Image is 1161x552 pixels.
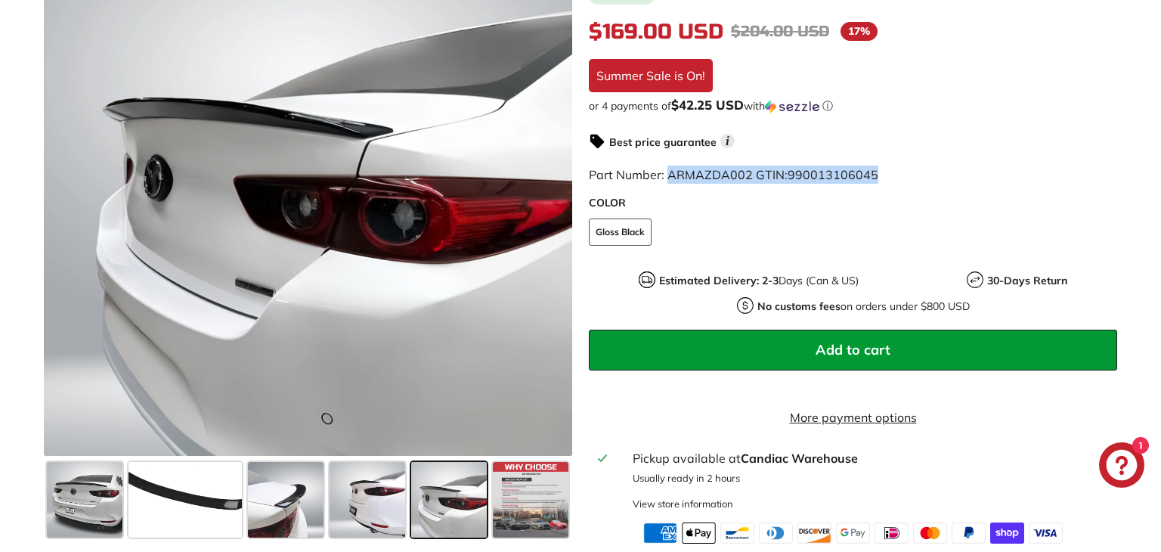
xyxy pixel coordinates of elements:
strong: Best price guarantee [609,135,717,149]
div: View store information [633,497,733,511]
img: visa [1029,523,1063,544]
p: on orders under $800 USD [757,299,970,315]
a: More payment options [589,408,1117,426]
img: discover [797,523,831,544]
img: apple_pay [682,523,716,544]
strong: Candiac Warehouse [741,451,858,466]
button: Add to cart [589,330,1117,371]
p: Usually ready in 2 hours [633,471,1108,485]
strong: No customs fees [757,299,841,313]
strong: Estimated Delivery: 2-3 [659,274,779,287]
span: i [720,134,735,148]
span: Add to cart [816,341,890,358]
div: or 4 payments of$42.25 USDwithSezzle Click to learn more about Sezzle [589,98,1117,113]
span: 990013106045 [788,167,878,182]
span: $169.00 USD [589,19,723,45]
div: or 4 payments of with [589,98,1117,113]
span: $42.25 USD [671,97,744,113]
img: master [913,523,947,544]
inbox-online-store-chat: Shopify online store chat [1094,442,1149,492]
span: $204.00 USD [731,22,829,41]
div: Summer Sale is On! [589,59,713,92]
span: 17% [841,22,878,41]
strong: 30-Days Return [987,274,1067,287]
label: COLOR [589,195,1117,211]
span: Part Number: ARMAZDA002 GTIN: [589,167,878,182]
p: Days (Can & US) [659,273,859,289]
img: shopify_pay [990,523,1024,544]
img: diners_club [759,523,793,544]
img: paypal [952,523,986,544]
img: american_express [643,523,677,544]
img: bancontact [720,523,754,544]
img: Sezzle [765,100,819,113]
div: Pickup available at [633,449,1108,467]
img: google_pay [836,523,870,544]
img: ideal [875,523,909,544]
